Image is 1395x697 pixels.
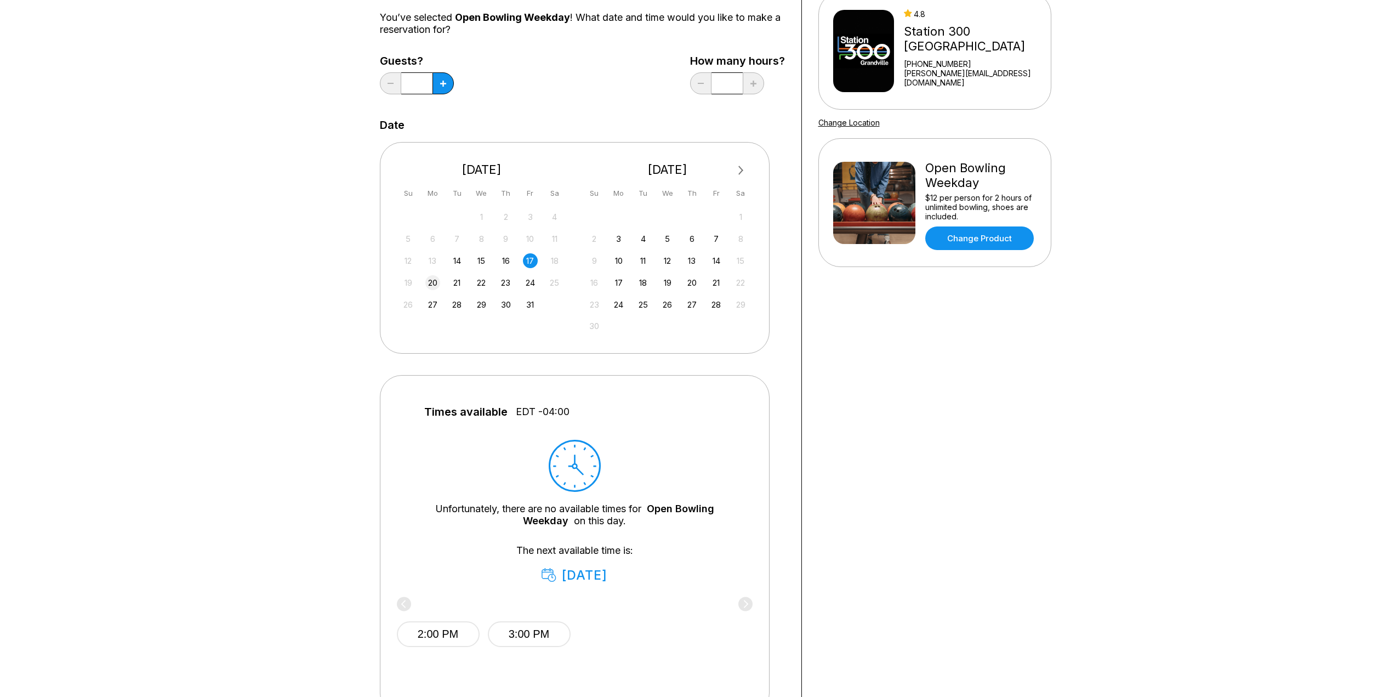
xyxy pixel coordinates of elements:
[523,231,538,246] div: Not available Friday, October 10th, 2025
[449,186,464,201] div: Tu
[449,253,464,268] div: Choose Tuesday, October 14th, 2025
[709,186,724,201] div: Fr
[611,253,626,268] div: Choose Monday, November 10th, 2025
[685,253,699,268] div: Choose Thursday, November 13th, 2025
[833,10,895,92] img: Station 300 Grandville
[449,297,464,312] div: Choose Tuesday, October 28th, 2025
[904,69,1046,87] a: [PERSON_NAME][EMAIL_ADDRESS][DOMAIN_NAME]
[547,209,562,224] div: Not available Saturday, October 4th, 2025
[709,275,724,290] div: Choose Friday, November 21st, 2025
[709,297,724,312] div: Choose Friday, November 28th, 2025
[449,231,464,246] div: Not available Tuesday, October 7th, 2025
[833,162,915,244] img: Open Bowling Weekday
[636,297,651,312] div: Choose Tuesday, November 25th, 2025
[925,193,1037,221] div: $12 per person for 2 hours of unlimited bowling, shoes are included.
[542,568,608,583] div: [DATE]
[498,297,513,312] div: Choose Thursday, October 30th, 2025
[547,253,562,268] div: Not available Saturday, October 18th, 2025
[733,297,748,312] div: Not available Saturday, November 29th, 2025
[709,231,724,246] div: Choose Friday, November 7th, 2025
[733,186,748,201] div: Sa
[587,297,602,312] div: Not available Sunday, November 23rd, 2025
[636,231,651,246] div: Choose Tuesday, November 4th, 2025
[449,275,464,290] div: Choose Tuesday, October 21st, 2025
[636,275,651,290] div: Choose Tuesday, November 18th, 2025
[425,253,440,268] div: Not available Monday, October 13th, 2025
[425,275,440,290] div: Choose Monday, October 20th, 2025
[611,231,626,246] div: Choose Monday, November 3rd, 2025
[424,406,508,418] span: Times available
[523,253,538,268] div: Choose Friday, October 17th, 2025
[660,275,675,290] div: Choose Wednesday, November 19th, 2025
[380,119,405,131] label: Date
[401,297,415,312] div: Not available Sunday, October 26th, 2025
[397,621,480,647] button: 2:00 PM
[904,9,1046,19] div: 4.8
[401,275,415,290] div: Not available Sunday, October 19th, 2025
[587,253,602,268] div: Not available Sunday, November 9th, 2025
[733,231,748,246] div: Not available Saturday, November 8th, 2025
[685,275,699,290] div: Choose Thursday, November 20th, 2025
[904,59,1046,69] div: [PHONE_NUMBER]
[516,406,570,418] span: EDT -04:00
[818,118,880,127] a: Change Location
[523,503,714,526] a: Open Bowling Weekday
[587,319,602,333] div: Not available Sunday, November 30th, 2025
[488,621,571,647] button: 3:00 PM
[636,253,651,268] div: Choose Tuesday, November 11th, 2025
[660,231,675,246] div: Choose Wednesday, November 5th, 2025
[636,186,651,201] div: Tu
[474,186,489,201] div: We
[413,503,736,527] div: Unfortunately, there are no available times for on this day.
[611,297,626,312] div: Choose Monday, November 24th, 2025
[587,275,602,290] div: Not available Sunday, November 16th, 2025
[685,297,699,312] div: Choose Thursday, November 27th, 2025
[425,186,440,201] div: Mo
[401,253,415,268] div: Not available Sunday, October 12th, 2025
[455,12,570,23] span: Open Bowling Weekday
[523,186,538,201] div: Fr
[498,275,513,290] div: Choose Thursday, October 23rd, 2025
[660,297,675,312] div: Choose Wednesday, November 26th, 2025
[523,275,538,290] div: Choose Friday, October 24th, 2025
[733,209,748,224] div: Not available Saturday, November 1st, 2025
[380,12,785,36] div: You’ve selected ! What date and time would you like to make a reservation for?
[925,226,1034,250] a: Change Product
[474,209,489,224] div: Not available Wednesday, October 1st, 2025
[685,231,699,246] div: Choose Thursday, November 6th, 2025
[547,186,562,201] div: Sa
[611,186,626,201] div: Mo
[498,253,513,268] div: Choose Thursday, October 16th, 2025
[690,55,785,67] label: How many hours?
[547,275,562,290] div: Not available Saturday, October 25th, 2025
[685,186,699,201] div: Th
[611,275,626,290] div: Choose Monday, November 17th, 2025
[523,297,538,312] div: Choose Friday, October 31st, 2025
[425,297,440,312] div: Choose Monday, October 27th, 2025
[498,209,513,224] div: Not available Thursday, October 2nd, 2025
[425,231,440,246] div: Not available Monday, October 6th, 2025
[401,231,415,246] div: Not available Sunday, October 5th, 2025
[397,162,567,177] div: [DATE]
[413,545,736,583] div: The next available time is:
[709,253,724,268] div: Choose Friday, November 14th, 2025
[733,253,748,268] div: Not available Saturday, November 15th, 2025
[474,231,489,246] div: Not available Wednesday, October 8th, 2025
[401,186,415,201] div: Su
[547,231,562,246] div: Not available Saturday, October 11th, 2025
[498,186,513,201] div: Th
[732,162,750,179] button: Next Month
[587,231,602,246] div: Not available Sunday, November 2nd, 2025
[904,24,1046,54] div: Station 300 [GEOGRAPHIC_DATA]
[660,253,675,268] div: Choose Wednesday, November 12th, 2025
[733,275,748,290] div: Not available Saturday, November 22nd, 2025
[474,275,489,290] div: Choose Wednesday, October 22nd, 2025
[474,253,489,268] div: Choose Wednesday, October 15th, 2025
[380,55,454,67] label: Guests?
[498,231,513,246] div: Not available Thursday, October 9th, 2025
[523,209,538,224] div: Not available Friday, October 3rd, 2025
[587,186,602,201] div: Su
[474,297,489,312] div: Choose Wednesday, October 29th, 2025
[925,161,1037,190] div: Open Bowling Weekday
[400,208,564,312] div: month 2025-10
